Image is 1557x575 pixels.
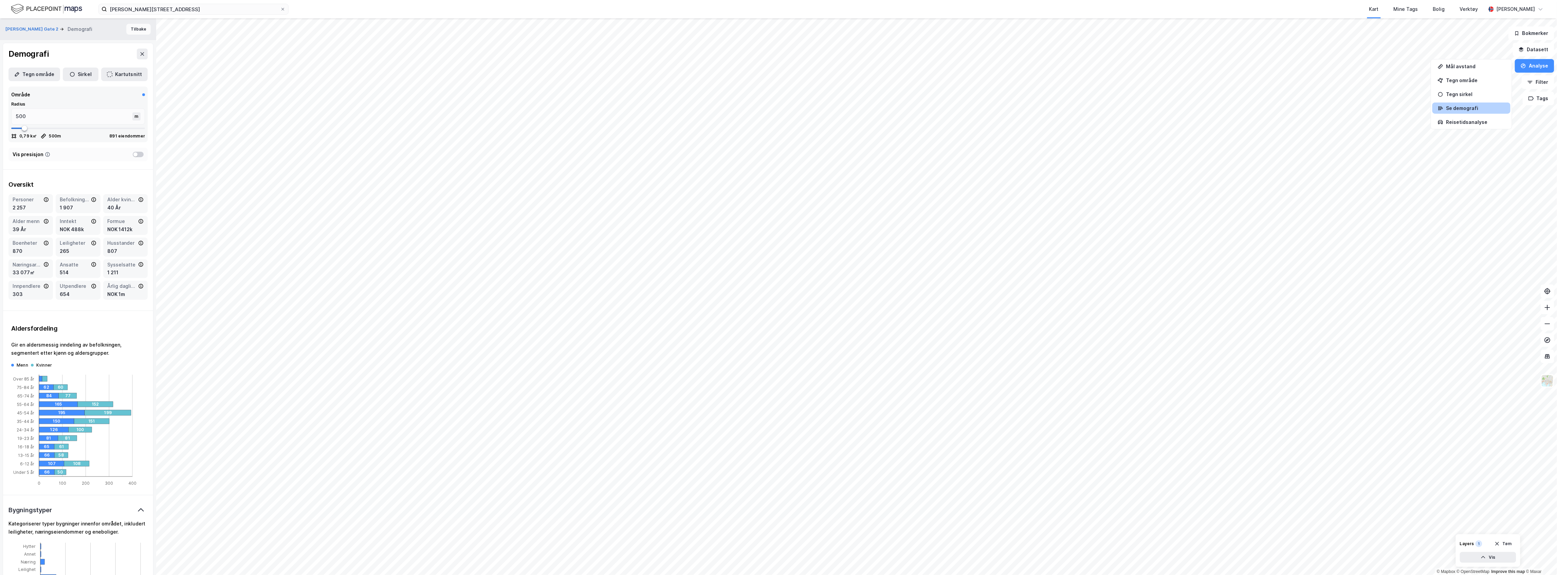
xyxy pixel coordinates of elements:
[65,435,84,441] div: 81
[13,204,49,212] div: 2 257
[104,410,150,415] div: 199
[92,402,127,407] div: 152
[17,427,34,432] tspan: 24-34 år
[1523,542,1557,575] div: Kontrollprogram for chat
[58,410,104,415] div: 195
[1433,5,1445,13] div: Bolig
[17,393,34,398] tspan: 65-74 år
[1523,542,1557,575] iframe: Chat Widget
[44,469,59,475] div: 66
[1460,5,1478,13] div: Verktøy
[13,196,42,204] div: Personer
[126,24,151,35] button: Tilbake
[1523,92,1554,105] button: Tags
[21,559,36,564] tspan: Næring
[1460,541,1474,546] div: Layers
[59,481,66,486] tspan: 100
[132,112,141,120] div: m
[1515,59,1554,73] button: Analyse
[107,290,144,298] div: NOK 1m
[17,402,34,407] tspan: 55-64 år
[13,290,49,298] div: 303
[60,268,96,277] div: 514
[13,247,49,255] div: 870
[36,363,52,368] div: Kvinner
[44,444,59,449] div: 65
[46,435,65,441] div: 81
[1446,119,1505,125] div: Reisetidsanalyse
[53,419,88,424] div: 150
[1446,105,1505,111] div: Se demografi
[101,68,148,81] button: Kartutsnitt
[1491,569,1525,574] a: Improve this map
[107,225,144,234] div: NOK 1412k
[60,290,96,298] div: 654
[1490,538,1516,549] button: Tøm
[105,481,113,486] tspan: 300
[107,261,137,269] div: Sysselsatte
[1446,63,1505,69] div: Mål avstand
[13,268,49,277] div: 33 077㎡
[1476,540,1482,547] div: 1
[1437,569,1455,574] a: Mapbox
[13,225,49,234] div: 39 År
[20,461,34,466] tspan: 6-12 år
[1457,569,1490,574] a: OpenStreetMap
[1369,5,1379,13] div: Kart
[50,427,79,432] div: 126
[60,239,89,247] div: Leiligheter
[48,461,73,466] div: 107
[8,520,148,536] div: Kategoriserer typer bygninger innenfor området, inkludert leiligheter, næringseiendommer og enebo...
[128,481,136,486] tspan: 400
[1446,91,1505,97] div: Tegn sirkel
[107,268,144,277] div: 1 211
[13,470,34,475] tspan: Under 5 år
[8,68,60,81] button: Tegn område
[19,133,37,139] div: 0,79 k㎡
[58,452,72,458] div: 58
[60,196,89,204] div: Befolkning dagtid
[13,261,42,269] div: Næringsareal
[1394,5,1418,13] div: Mine Tags
[13,150,43,159] div: Vis presisjon
[18,567,36,572] tspan: Leilighet
[13,282,42,290] div: Innpendlere
[11,341,145,357] div: Gir en aldersmessig inndeling av befolkningen, segmentert etter kjønn og aldersgrupper.
[76,427,100,432] div: 100
[73,461,98,466] div: 108
[1541,374,1554,387] img: Z
[1508,26,1554,40] button: Bokmerker
[107,4,280,14] input: Søk på adresse, matrikkel, gårdeiere, leietakere eller personer
[8,49,49,59] div: Demografi
[1446,77,1505,83] div: Tegn område
[60,217,89,225] div: Inntekt
[58,469,69,475] div: 50
[107,282,137,290] div: Årlig dagligvareforbruk
[38,481,40,486] tspan: 0
[1513,43,1554,56] button: Datasett
[107,196,137,204] div: Alder kvinner
[1497,5,1535,13] div: [PERSON_NAME]
[18,453,34,458] tspan: 13-15 år
[1460,552,1516,563] button: Vis
[1522,75,1554,89] button: Filter
[12,109,134,124] input: m
[17,410,34,415] tspan: 45-54 år
[18,444,34,449] tspan: 16-18 år
[60,261,89,269] div: Ansatte
[13,376,34,382] tspan: Over 85 år
[55,402,93,407] div: 165
[107,239,137,247] div: Husstander
[63,68,98,81] button: Sirkel
[17,385,34,390] tspan: 75-84 år
[13,217,42,225] div: Alder menn
[60,225,96,234] div: NOK 488k
[11,3,82,15] img: logo.f888ab2527a4732fd821a326f86c7f29.svg
[65,393,83,398] div: 77
[8,181,148,189] div: Oversikt
[5,26,60,33] button: [PERSON_NAME] Gate 2
[17,419,34,424] tspan: 35-44 år
[109,133,145,139] div: 891 eiendommer
[17,363,28,368] div: Menn
[11,101,145,107] div: Radius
